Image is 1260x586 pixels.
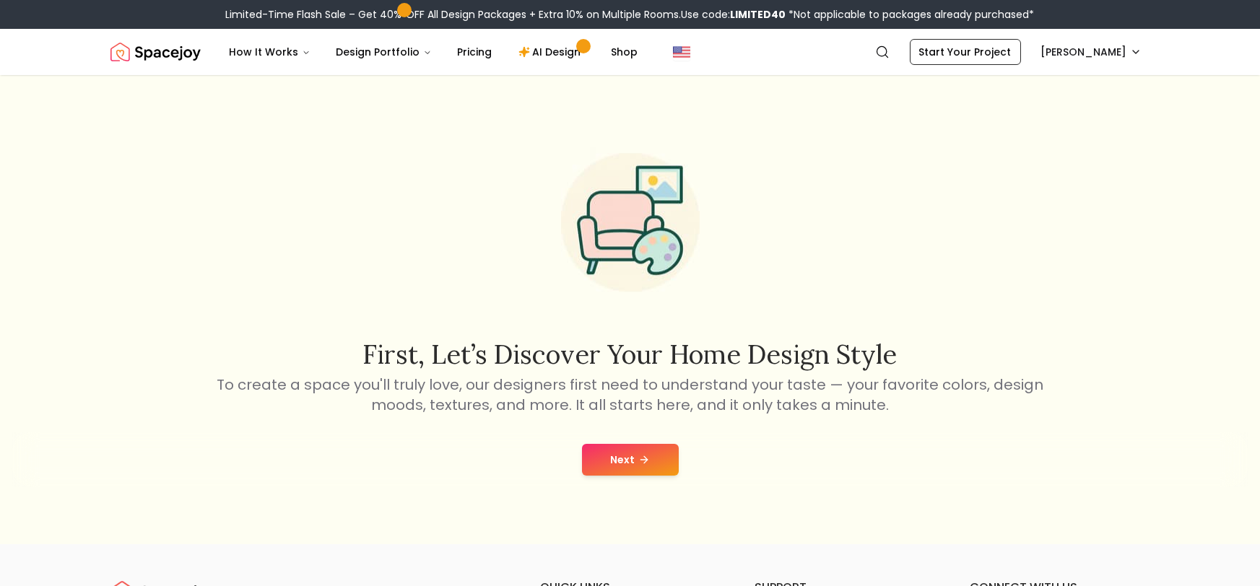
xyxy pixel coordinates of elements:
[226,7,1035,22] div: Limited-Time Flash Sale – Get 40% OFF All Design Packages + Extra 10% on Multiple Rooms.
[325,38,443,66] button: Design Portfolio
[910,39,1021,65] a: Start Your Project
[786,7,1035,22] span: *Not applicable to packages already purchased*
[446,38,504,66] a: Pricing
[1033,39,1150,65] button: [PERSON_NAME]
[673,43,690,61] img: United States
[110,38,201,66] a: Spacejoy
[110,38,201,66] img: Spacejoy Logo
[731,7,786,22] b: LIMITED40
[110,29,1150,75] nav: Global
[214,375,1046,415] p: To create a space you'll truly love, our designers first need to understand your taste — your fav...
[214,340,1046,369] h2: First, let’s discover your home design style
[582,444,679,476] button: Next
[600,38,650,66] a: Shop
[218,38,322,66] button: How It Works
[218,38,650,66] nav: Main
[538,130,723,315] img: Start Style Quiz Illustration
[507,38,597,66] a: AI Design
[682,7,786,22] span: Use code:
